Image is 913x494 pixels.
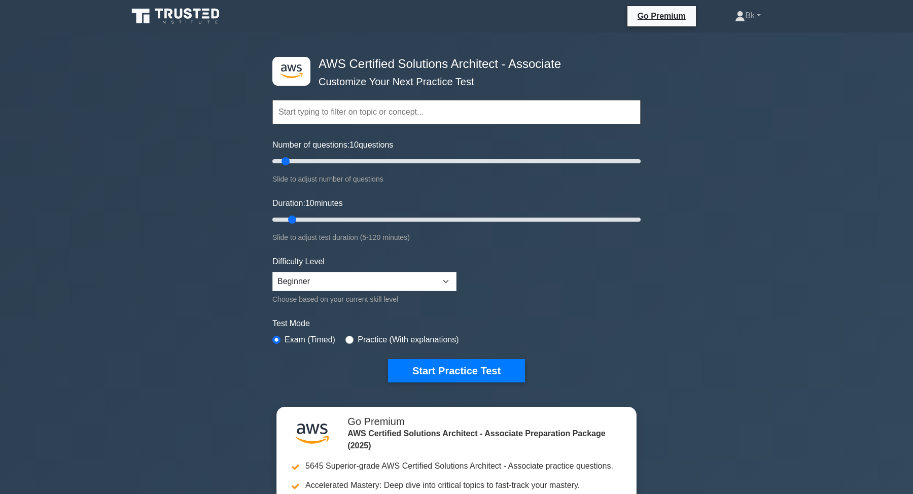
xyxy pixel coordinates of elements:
div: Choose based on your current skill level [272,293,456,305]
a: Go Premium [631,10,692,22]
label: Number of questions: questions [272,139,393,151]
label: Exam (Timed) [285,334,335,346]
label: Practice (With explanations) [358,334,459,346]
input: Start typing to filter on topic or concept... [272,100,641,124]
a: Bk [711,6,785,26]
span: 10 [349,140,359,149]
label: Test Mode [272,317,641,330]
label: Duration: minutes [272,197,343,209]
button: Start Practice Test [388,359,525,382]
div: Slide to adjust test duration (5-120 minutes) [272,231,641,243]
h4: AWS Certified Solutions Architect - Associate [314,57,591,72]
div: Slide to adjust number of questions [272,173,641,185]
span: 10 [305,199,314,207]
label: Difficulty Level [272,256,325,268]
